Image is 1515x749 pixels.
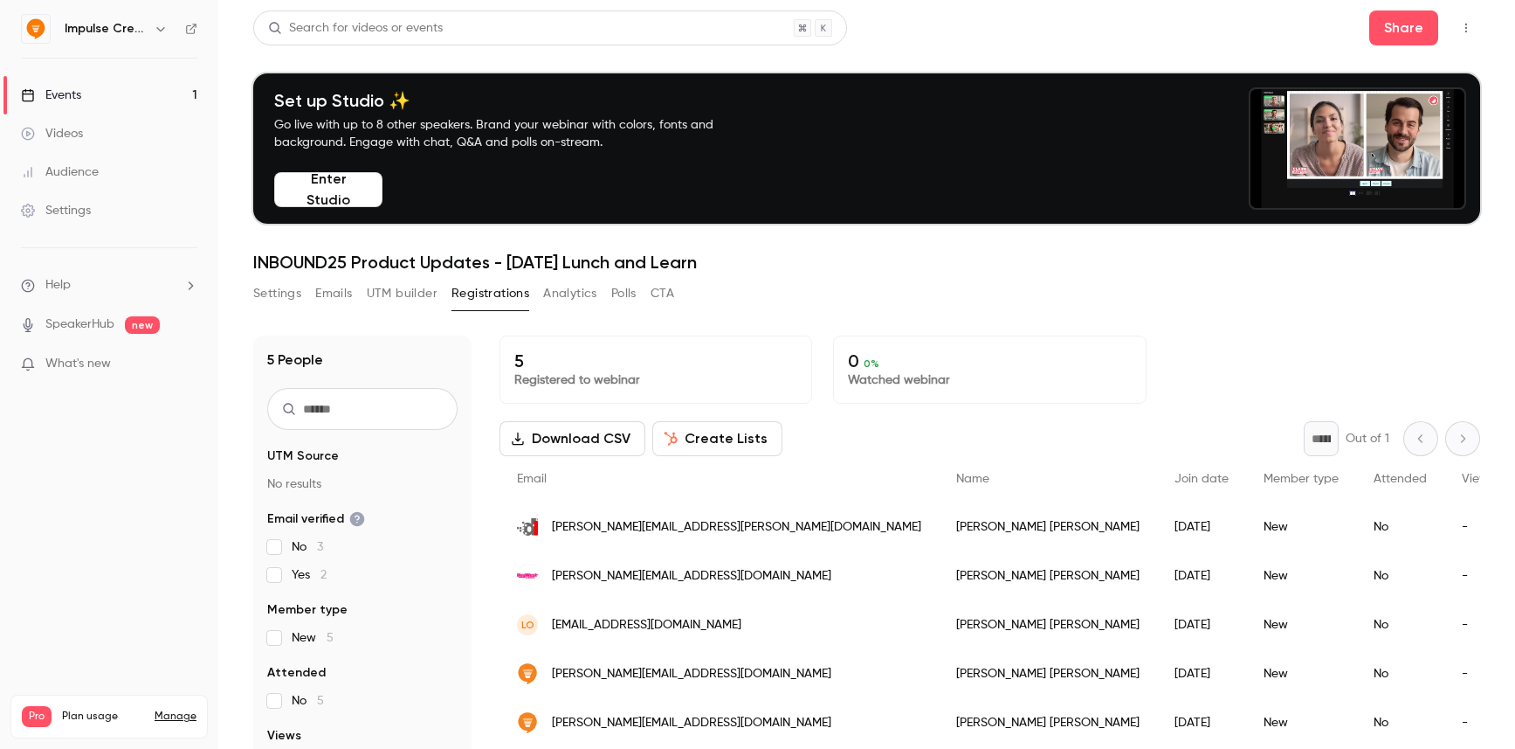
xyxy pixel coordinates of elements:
div: Videos [21,125,83,142]
div: Events [21,87,81,104]
span: LO [521,617,534,633]
div: [DATE] [1157,551,1246,600]
div: No [1356,600,1444,649]
div: No [1356,698,1444,747]
span: 3 [317,541,323,553]
span: New [292,629,334,647]
span: 5 [327,632,334,644]
div: [DATE] [1157,600,1246,649]
span: No [292,538,323,556]
div: New [1246,649,1356,698]
div: - [1444,551,1512,600]
div: New [1246,551,1356,600]
img: disqr.com [517,517,538,537]
h4: Set up Studio ✨ [274,90,754,111]
img: impulsecreative.com [517,663,538,684]
p: 0 [848,350,1131,371]
img: keywestexpress.net [517,573,538,579]
span: 0 % [864,357,879,370]
span: Join date [1174,473,1229,485]
span: [PERSON_NAME][EMAIL_ADDRESS][DOMAIN_NAME] [552,665,831,683]
div: [PERSON_NAME] [PERSON_NAME] [939,698,1157,747]
h1: 5 People [267,350,323,371]
span: [PERSON_NAME][EMAIL_ADDRESS][DOMAIN_NAME] [552,714,831,732]
span: Name [956,473,989,485]
span: Help [45,276,71,295]
button: Share [1369,10,1438,45]
div: [PERSON_NAME] [PERSON_NAME] [939,600,1157,649]
span: [PERSON_NAME][EMAIL_ADDRESS][PERSON_NAME][DOMAIN_NAME] [552,518,921,537]
span: 5 [317,695,324,707]
div: Settings [21,202,91,219]
span: Views [1462,473,1494,485]
div: Audience [21,163,99,181]
div: - [1444,600,1512,649]
p: Out of 1 [1346,430,1389,447]
span: Email [517,473,547,485]
div: - [1444,698,1512,747]
a: Manage [155,710,196,724]
h6: Impulse Creative [65,20,147,38]
button: Registrations [451,280,529,308]
p: 5 [514,350,797,371]
div: New [1246,600,1356,649]
div: [DATE] [1157,698,1246,747]
span: Plan usage [62,710,144,724]
div: New [1246,698,1356,747]
li: help-dropdown-opener [21,276,197,295]
button: Settings [253,280,301,308]
p: Go live with up to 8 other speakers. Brand your webinar with colors, fonts and background. Engage... [274,116,754,151]
span: 2 [320,569,327,581]
div: [DATE] [1157,503,1246,551]
span: UTM Source [267,447,339,465]
span: Pro [22,706,52,727]
img: impulsecreative.com [517,712,538,733]
span: What's new [45,355,111,373]
div: No [1356,649,1444,698]
button: Polls [611,280,637,308]
button: CTA [651,280,674,308]
span: Member type [1264,473,1339,485]
div: No [1356,551,1444,600]
span: Attended [1374,473,1427,485]
div: [DATE] [1157,649,1246,698]
button: Enter Studio [274,172,382,207]
span: No [292,692,324,710]
button: Download CSV [499,421,645,456]
span: Attended [267,664,326,682]
button: UTM builder [367,280,437,308]
span: new [125,316,160,334]
div: Search for videos or events [268,19,443,38]
h1: INBOUND25 Product Updates - [DATE] Lunch and Learn [253,252,1480,273]
button: Emails [315,280,352,308]
div: [PERSON_NAME] [PERSON_NAME] [939,649,1157,698]
span: [EMAIL_ADDRESS][DOMAIN_NAME] [552,616,741,635]
button: Create Lists [652,421,782,456]
div: - [1444,503,1512,551]
div: [PERSON_NAME] [PERSON_NAME] [939,551,1157,600]
p: No results [267,475,458,493]
button: Analytics [543,280,597,308]
span: Member type [267,601,348,619]
span: [PERSON_NAME][EMAIL_ADDRESS][DOMAIN_NAME] [552,567,831,586]
span: Yes [292,566,327,584]
p: Registered to webinar [514,371,797,389]
div: New [1246,503,1356,551]
div: [PERSON_NAME] [PERSON_NAME] [939,503,1157,551]
span: Email verified [267,510,365,528]
img: Impulse Creative [22,15,50,43]
a: SpeakerHub [45,316,114,334]
div: - [1444,649,1512,698]
div: No [1356,503,1444,551]
p: Watched webinar [848,371,1131,389]
span: Views [267,727,301,745]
